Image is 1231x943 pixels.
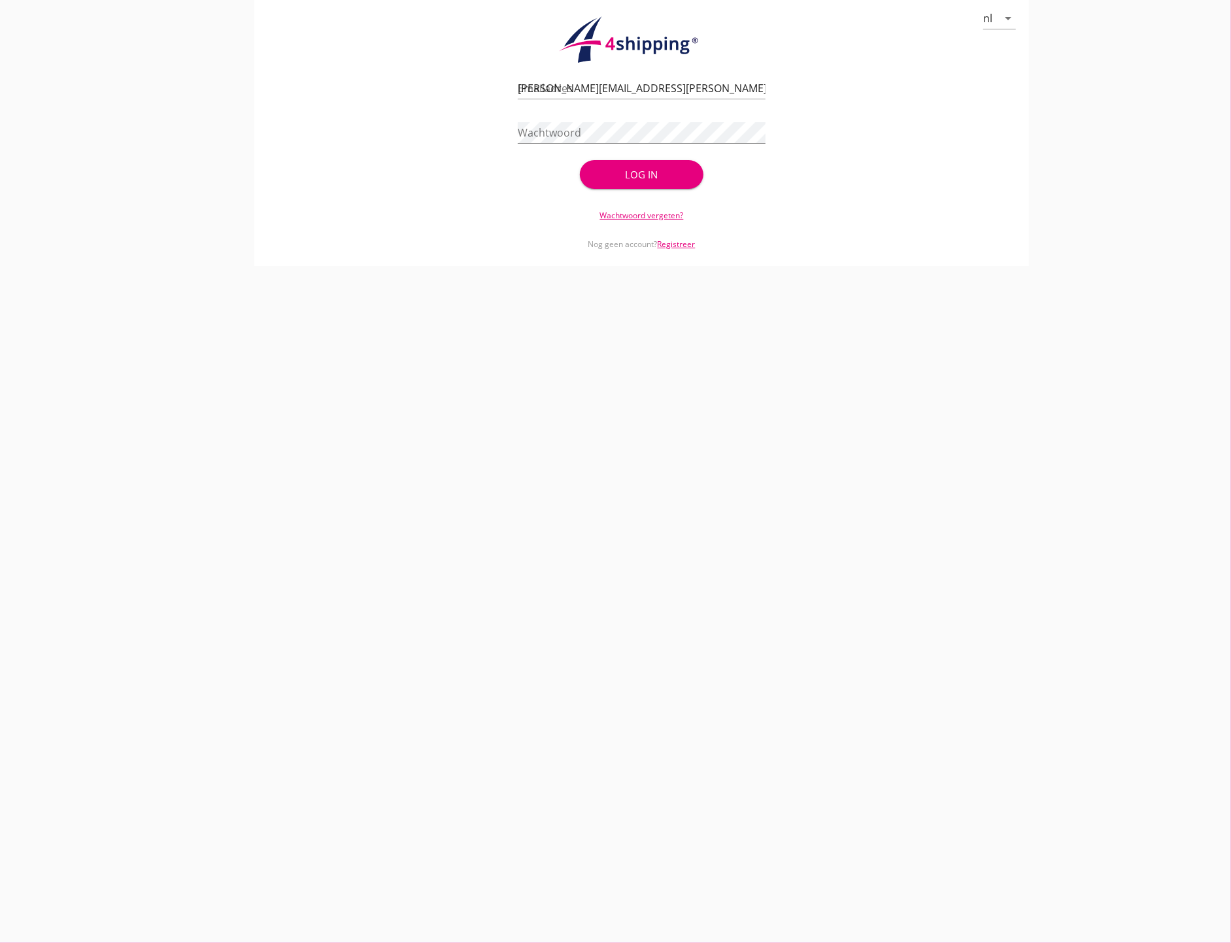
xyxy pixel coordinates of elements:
a: Registreer [658,239,696,250]
input: Emailadres [518,78,766,99]
img: logo.1f945f1d.svg [557,16,727,64]
div: Nog geen account? [518,222,766,250]
div: Log in [601,167,683,182]
i: arrow_drop_down [1000,10,1016,26]
button: Log in [580,160,704,189]
a: Wachtwoord vergeten? [600,210,684,221]
div: nl [983,12,992,24]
